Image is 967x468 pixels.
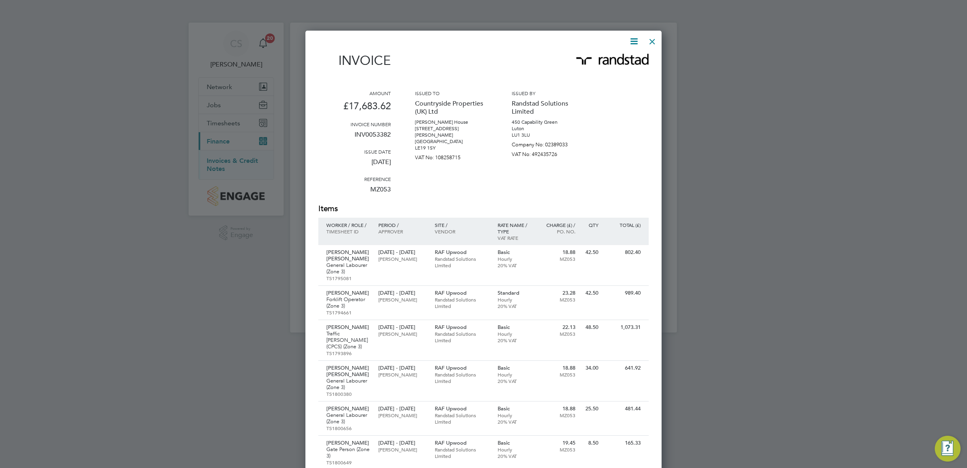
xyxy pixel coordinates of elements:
[498,290,533,296] p: Standard
[378,249,426,256] p: [DATE] - [DATE]
[498,331,533,337] p: Hourly
[540,324,575,331] p: 22.13
[378,296,426,303] p: [PERSON_NAME]
[326,228,370,235] p: Timesheet ID
[378,256,426,262] p: [PERSON_NAME]
[318,182,391,203] p: MZ053
[540,296,575,303] p: MZ053
[498,406,533,412] p: Basic
[326,378,370,391] p: General Labourer (Zone 3)
[435,412,490,425] p: Randstad Solutions Limited
[326,296,370,309] p: Forklift Operator (Zone 3)
[583,249,598,256] p: 42.50
[378,228,426,235] p: Approver
[540,446,575,453] p: MZ053
[606,365,641,371] p: 641.92
[435,446,490,459] p: Randstad Solutions Limited
[512,119,584,125] p: 450 Capability Green
[378,371,426,378] p: [PERSON_NAME]
[435,222,490,228] p: Site /
[318,176,391,182] h3: Reference
[326,262,370,275] p: General Labourer (Zone 3)
[378,406,426,412] p: [DATE] - [DATE]
[498,440,533,446] p: Basic
[326,459,370,466] p: TS1800649
[583,290,598,296] p: 42.50
[326,365,370,378] p: [PERSON_NAME] [PERSON_NAME]
[435,249,490,256] p: RAF Upwood
[378,412,426,418] p: [PERSON_NAME]
[498,337,533,343] p: 20% VAT
[318,203,649,214] h2: Items
[326,222,370,228] p: Worker / Role /
[435,228,490,235] p: Vendor
[498,256,533,262] p: Hourly
[326,275,370,281] p: TS1795081
[498,303,533,309] p: 20% VAT
[378,440,426,446] p: [DATE] - [DATE]
[415,96,488,119] p: Countryside Properties (UK) Ltd
[512,148,584,158] p: VAT No: 492435726
[498,324,533,331] p: Basic
[512,90,584,96] h3: Issued by
[326,309,370,316] p: TS1794661
[583,222,598,228] p: QTY
[415,90,488,96] h3: Issued to
[326,350,370,356] p: TS1793896
[318,155,391,176] p: [DATE]
[606,222,641,228] p: Total (£)
[326,290,370,296] p: [PERSON_NAME]
[326,331,370,350] p: Traffic [PERSON_NAME] (CPCS) (Zone 3)
[415,125,488,138] p: [STREET_ADDRESS][PERSON_NAME]
[326,440,370,446] p: [PERSON_NAME]
[540,228,575,235] p: Po. No.
[435,296,490,309] p: Randstad Solutions Limited
[435,371,490,384] p: Randstad Solutions Limited
[498,296,533,303] p: Hourly
[540,412,575,418] p: MZ053
[583,324,598,331] p: 48.50
[378,446,426,453] p: [PERSON_NAME]
[583,406,598,412] p: 25.50
[415,151,488,161] p: VAT No: 108258715
[540,406,575,412] p: 18.88
[318,53,391,68] h1: Invoice
[378,324,426,331] p: [DATE] - [DATE]
[606,406,641,412] p: 481.44
[606,249,641,256] p: 802.40
[498,453,533,459] p: 20% VAT
[435,365,490,371] p: RAF Upwood
[378,290,426,296] p: [DATE] - [DATE]
[512,138,584,148] p: Company No: 02389033
[318,121,391,127] h3: Invoice number
[583,365,598,371] p: 34.00
[576,54,649,65] img: randstad-logo-remittance.png
[415,119,488,125] p: [PERSON_NAME] House
[540,290,575,296] p: 23.28
[318,96,391,121] p: £17,683.62
[498,446,533,453] p: Hourly
[498,235,533,241] p: VAT rate
[498,412,533,418] p: Hourly
[583,440,598,446] p: 8.50
[540,440,575,446] p: 19.45
[606,440,641,446] p: 165.33
[378,222,426,228] p: Period /
[498,371,533,378] p: Hourly
[512,125,584,132] p: Luton
[435,406,490,412] p: RAF Upwood
[540,371,575,378] p: MZ053
[435,290,490,296] p: RAF Upwood
[540,222,575,228] p: Charge (£) /
[935,436,961,462] button: Engage Resource Center
[606,324,641,331] p: 1,073.31
[326,406,370,412] p: [PERSON_NAME]
[540,365,575,371] p: 18.88
[326,249,370,262] p: [PERSON_NAME] [PERSON_NAME]
[326,391,370,397] p: TS1800380
[498,378,533,384] p: 20% VAT
[378,331,426,337] p: [PERSON_NAME]
[326,412,370,425] p: General Labourer (Zone 3)
[435,331,490,343] p: Randstad Solutions Limited
[540,249,575,256] p: 18.88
